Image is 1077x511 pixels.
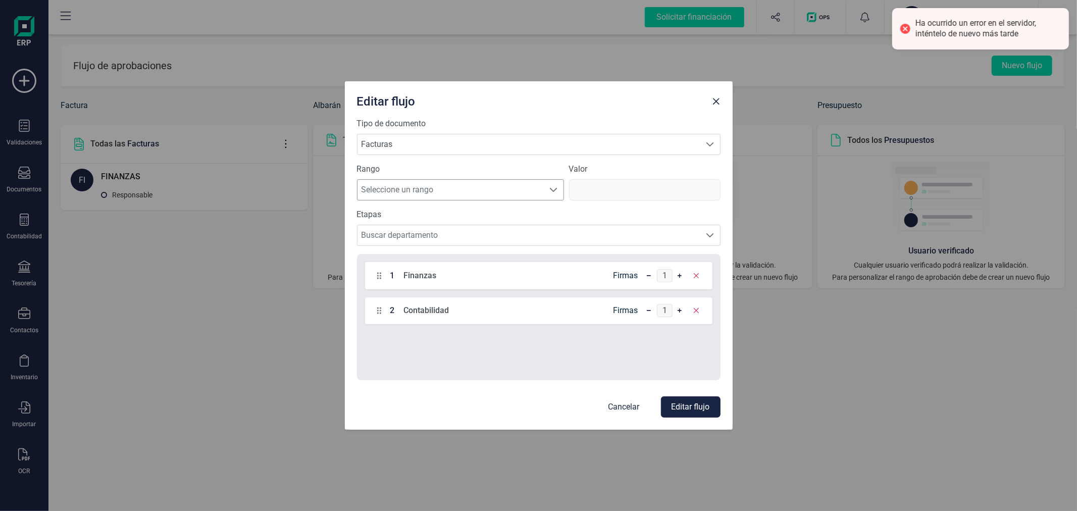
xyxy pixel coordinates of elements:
p: Cancelar [608,401,640,413]
div: Ha ocurrido un error en el servidor, inténtelo de nuevo más tarde [915,18,1061,39]
span: 2 [390,304,395,317]
span: 1 [657,269,673,282]
label: Etapas [357,209,382,221]
h6: Firmas [613,303,638,318]
label: Valor [569,163,721,175]
div: Editar flujo [353,89,708,110]
div: 1FinanzasFirmas1 [357,262,721,289]
span: Contabilidad [404,304,449,317]
h6: Firmas [613,269,638,283]
button: Editar flujo [661,396,721,418]
label: Tipo de documento [357,118,426,130]
span: Facturas [357,134,701,155]
span: Buscar departamento [357,225,701,245]
div: 2ContabilidadFirmas1 [357,297,721,325]
label: Rango [357,163,564,175]
span: 1 [390,270,395,282]
span: Finanzas [404,270,437,282]
button: Close [708,93,725,110]
span: Seleccione un rango [357,180,544,200]
span: 1 [657,304,673,317]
